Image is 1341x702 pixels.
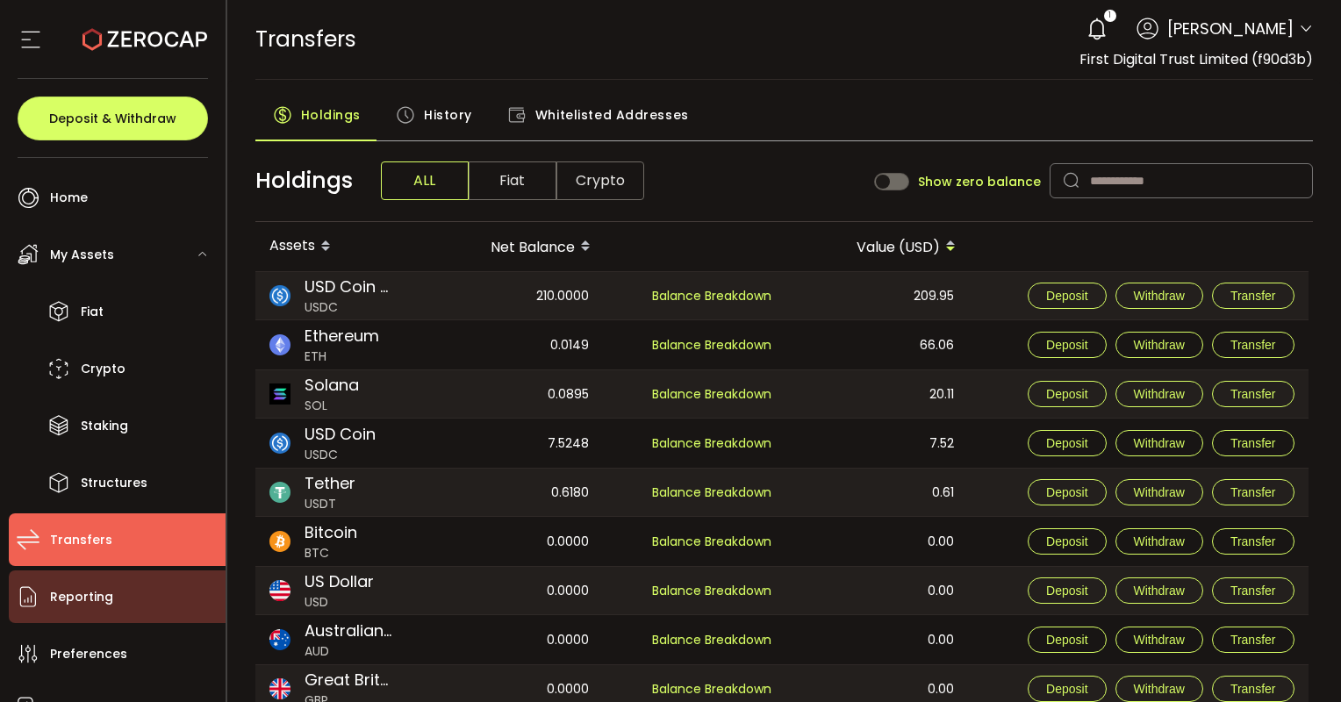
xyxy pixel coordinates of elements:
span: USD [305,593,374,612]
div: 0.00 [787,517,968,566]
span: USDC [305,298,392,317]
div: 0.0149 [422,320,603,369]
span: Tether [305,471,355,495]
span: Withdraw [1134,289,1185,303]
span: Deposit [1046,289,1087,303]
span: Reporting [50,584,113,610]
span: Australian Dollar [305,619,392,642]
span: Bitcoin [305,520,357,544]
button: Deposit [1028,479,1106,505]
span: Transfer [1230,338,1276,352]
span: History [424,97,472,133]
div: Net Balance [422,232,605,261]
span: Transfers [50,527,112,553]
button: Transfer [1212,332,1294,358]
button: Withdraw [1115,627,1203,653]
button: Deposit [1028,381,1106,407]
span: 1 [1108,10,1111,22]
span: Balance Breakdown [652,679,771,699]
span: Home [50,185,88,211]
div: 0.0895 [422,370,603,418]
div: 0.00 [787,615,968,664]
button: Withdraw [1115,577,1203,604]
div: 209.95 [787,272,968,319]
span: USD Coin [305,422,376,446]
span: USD Coin (SOL) [305,275,392,298]
div: Chat Widget [1137,512,1341,702]
span: [PERSON_NAME] [1167,17,1294,40]
div: 7.5248 [422,419,603,468]
div: 0.0000 [422,615,603,664]
span: US Dollar [305,569,374,593]
div: 66.06 [787,320,968,369]
img: btc_portfolio.svg [269,531,290,552]
span: My Assets [50,242,114,268]
img: usd_portfolio.svg [269,580,290,601]
span: Withdraw [1134,584,1185,598]
div: 20.11 [787,370,968,418]
span: Preferences [50,641,127,667]
span: Withdraw [1134,534,1185,548]
span: Holdings [255,164,353,197]
div: Value (USD) [787,232,970,261]
span: Show zero balance [918,175,1041,188]
button: Withdraw [1115,479,1203,505]
span: Deposit [1046,534,1087,548]
span: Balance Breakdown [652,336,771,354]
span: Balance Breakdown [652,434,771,452]
span: Holdings [301,97,361,133]
span: Balance Breakdown [652,385,771,403]
span: USDC [305,446,376,464]
button: Deposit [1028,332,1106,358]
span: Balance Breakdown [652,287,771,304]
span: Ethereum [305,324,379,347]
button: Deposit [1028,528,1106,555]
img: gbp_portfolio.svg [269,678,290,699]
span: Deposit & Withdraw [49,112,176,125]
button: Withdraw [1115,528,1203,555]
img: eth_portfolio.svg [269,334,290,355]
button: Withdraw [1115,676,1203,702]
span: USDT [305,495,355,513]
span: Balance Breakdown [652,581,771,601]
button: Transfer [1212,283,1294,309]
span: Deposit [1046,485,1087,499]
span: Withdraw [1134,387,1185,401]
button: Withdraw [1115,430,1203,456]
img: sol_usdc_pthx_portfolio.png [269,285,290,306]
button: Transfer [1212,479,1294,505]
span: Balance Breakdown [652,630,771,650]
button: Withdraw [1115,381,1203,407]
span: Whitelisted Addresses [535,97,689,133]
div: 0.0000 [422,517,603,566]
span: Structures [81,470,147,496]
span: ETH [305,347,379,366]
div: 0.0000 [422,567,603,614]
button: Deposit [1028,430,1106,456]
span: Crypto [556,161,644,200]
span: First Digital Trust Limited (f90d3b) [1079,49,1313,69]
span: Withdraw [1134,485,1185,499]
span: Withdraw [1134,682,1185,696]
span: Fiat [81,299,104,325]
span: Crypto [81,356,125,382]
div: 0.6180 [422,469,603,516]
span: Great Britain Pound [305,668,392,691]
button: Deposit [1028,577,1106,604]
span: AUD [305,642,392,661]
button: Transfer [1212,430,1294,456]
button: Transfer [1212,381,1294,407]
img: usdt_portfolio.svg [269,482,290,503]
img: aud_portfolio.svg [269,629,290,650]
div: 210.0000 [422,272,603,319]
span: Withdraw [1134,633,1185,647]
button: Deposit [1028,627,1106,653]
img: usdc_portfolio.svg [269,433,290,454]
span: BTC [305,544,357,562]
button: Deposit [1028,283,1106,309]
span: Transfer [1230,289,1276,303]
span: Withdraw [1134,436,1185,450]
span: Deposit [1046,387,1087,401]
span: Transfers [255,24,356,54]
span: Deposit [1046,633,1087,647]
